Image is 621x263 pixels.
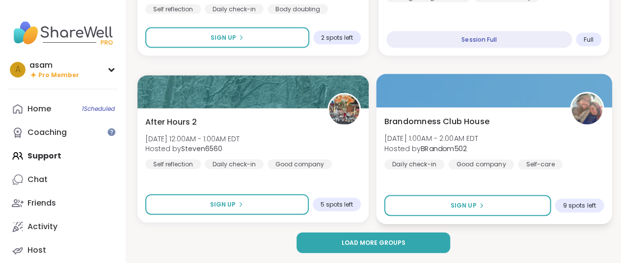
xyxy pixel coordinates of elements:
[384,115,489,127] span: Brandomness Club House
[268,159,332,169] div: Good company
[210,200,236,209] span: Sign Up
[384,133,478,143] span: [DATE] 1:00AM - 2:00AM EDT
[8,121,117,144] a: Coaching
[145,194,309,215] button: Sign Up
[205,4,264,14] div: Daily check-in
[421,144,467,154] b: BRandom502
[321,34,353,42] span: 2 spots left
[321,201,353,209] span: 5 spots left
[384,144,478,154] span: Hosted by
[384,195,550,216] button: Sign Up
[145,144,240,154] span: Hosted by
[211,33,236,42] span: Sign Up
[205,159,264,169] div: Daily check-in
[145,116,197,128] span: After Hours 2
[8,191,117,215] a: Friends
[450,201,476,210] span: Sign Up
[386,31,572,48] div: Session Full
[563,202,595,210] span: 9 spots left
[8,168,117,191] a: Chat
[8,16,117,50] img: ShareWell Nav Logo
[384,159,444,169] div: Daily check-in
[297,233,450,253] button: Load more groups
[15,63,21,76] span: a
[27,127,67,138] div: Coaching
[38,71,79,79] span: Pro Member
[145,4,201,14] div: Self reflection
[27,221,57,232] div: Activity
[29,60,79,71] div: asam
[448,159,514,169] div: Good company
[571,94,602,125] img: BRandom502
[8,97,117,121] a: Home1Scheduled
[8,215,117,238] a: Activity
[181,144,222,154] b: Steven6560
[584,36,594,44] span: Full
[27,245,46,256] div: Host
[268,4,328,14] div: Body doubling
[8,238,117,262] a: Host
[82,105,115,113] span: 1 Scheduled
[27,174,48,185] div: Chat
[517,159,562,169] div: Self-care
[27,198,56,209] div: Friends
[329,95,359,125] img: Steven6560
[341,238,405,247] span: Load more groups
[145,159,201,169] div: Self reflection
[145,27,309,48] button: Sign Up
[108,128,115,136] iframe: Spotlight
[145,134,240,144] span: [DATE] 12:00AM - 1:00AM EDT
[27,104,51,114] div: Home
